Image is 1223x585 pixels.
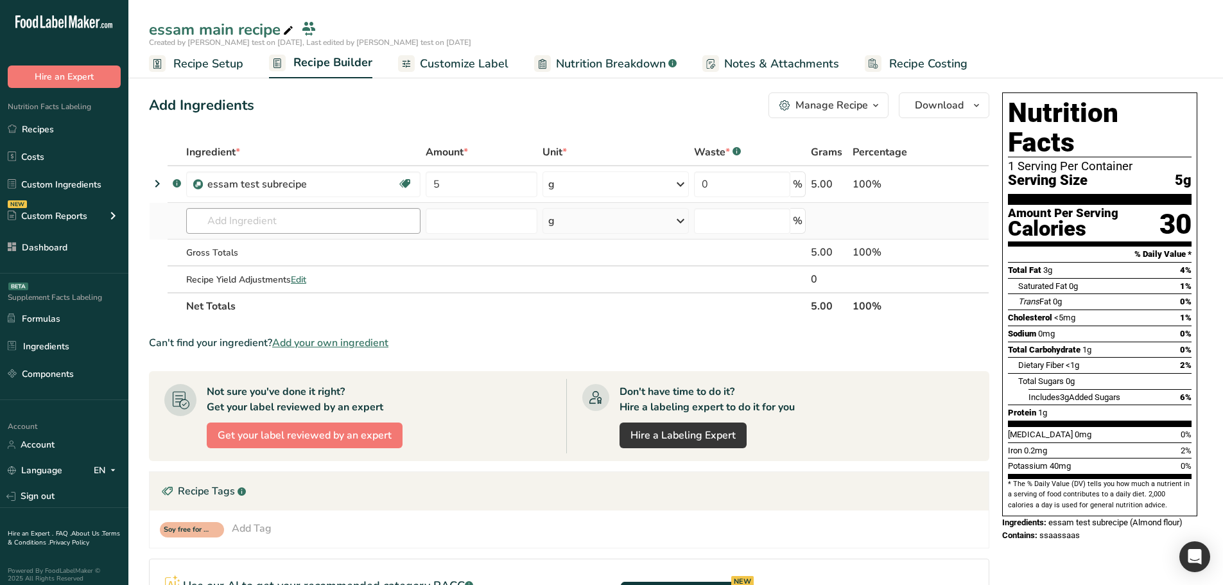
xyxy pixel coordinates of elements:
[149,18,296,41] div: essam main recipe
[1008,329,1036,338] span: Sodium
[1008,461,1048,471] span: Potassium
[1180,329,1192,338] span: 0%
[1180,392,1192,402] span: 6%
[1069,281,1078,291] span: 0g
[71,529,102,538] a: About Us .
[1008,408,1036,417] span: Protein
[1053,297,1062,306] span: 0g
[853,245,928,260] div: 100%
[269,48,372,79] a: Recipe Builder
[8,209,87,223] div: Custom Reports
[272,335,388,351] span: Add your own ingredient
[1039,530,1080,540] span: ssaassaas
[1159,207,1192,241] div: 30
[184,292,808,319] th: Net Totals
[811,177,847,192] div: 5.00
[548,177,555,192] div: g
[853,144,907,160] span: Percentage
[149,335,989,351] div: Can't find your ingredient?
[853,177,928,192] div: 100%
[915,98,964,113] span: Download
[193,180,203,189] img: Sub Recipe
[808,292,849,319] th: 5.00
[889,55,967,73] span: Recipe Costing
[1008,207,1118,220] div: Amount Per Serving
[207,384,383,415] div: Not sure you've done it right? Get your label reviewed by an expert
[1180,360,1192,370] span: 2%
[1008,247,1192,262] section: % Daily Value *
[548,213,555,229] div: g
[149,37,471,48] span: Created by [PERSON_NAME] test on [DATE], Last edited by [PERSON_NAME] test on [DATE]
[207,423,403,448] button: Get your label reviewed by an expert
[1018,376,1064,386] span: Total Sugars
[1043,265,1052,275] span: 3g
[56,529,71,538] a: FAQ .
[795,98,868,113] div: Manage Recipe
[149,95,254,116] div: Add Ingredients
[1066,376,1075,386] span: 0g
[1054,313,1075,322] span: <5mg
[1180,265,1192,275] span: 4%
[1180,313,1192,322] span: 1%
[8,65,121,88] button: Hire an Expert
[1180,281,1192,291] span: 1%
[534,49,677,78] a: Nutrition Breakdown
[1008,430,1073,439] span: [MEDICAL_DATA]
[768,92,889,118] button: Manage Recipe
[1048,518,1183,527] span: essam test subrecipe (Almond flour)
[620,423,747,448] a: Hire a Labeling Expert
[1008,220,1118,238] div: Calories
[1038,329,1055,338] span: 0mg
[8,567,121,582] div: Powered By FoodLabelMaker © 2025 All Rights Reserved
[1018,281,1067,291] span: Saturated Fat
[542,144,567,160] span: Unit
[1075,430,1091,439] span: 0mg
[293,54,372,71] span: Recipe Builder
[49,538,89,547] a: Privacy Policy
[291,274,306,286] span: Edit
[1008,98,1192,157] h1: Nutrition Facts
[8,529,120,547] a: Terms & Conditions .
[164,525,209,536] span: Soy free for recipe
[702,49,839,78] a: Notes & Attachments
[556,55,666,73] span: Nutrition Breakdown
[1008,479,1192,511] section: * The % Daily Value (DV) tells you how much a nutrient in a serving of food contributes to a dail...
[207,177,368,192] div: essam test subrecipe
[850,292,931,319] th: 100%
[1060,392,1069,402] span: 3g
[1181,461,1192,471] span: 0%
[1008,160,1192,173] div: 1 Serving Per Container
[1008,265,1041,275] span: Total Fat
[1002,530,1037,540] span: Contains:
[1181,446,1192,455] span: 2%
[1008,345,1080,354] span: Total Carbohydrate
[398,49,508,78] a: Customize Label
[865,49,967,78] a: Recipe Costing
[899,92,989,118] button: Download
[1018,360,1064,370] span: Dietary Fiber
[694,144,741,160] div: Waste
[811,144,842,160] span: Grams
[1024,446,1047,455] span: 0.2mg
[1175,173,1192,189] span: 5g
[1028,392,1120,402] span: Includes Added Sugars
[426,144,468,160] span: Amount
[186,246,421,259] div: Gross Totals
[149,49,243,78] a: Recipe Setup
[150,472,989,511] div: Recipe Tags
[1180,345,1192,354] span: 0%
[218,428,392,443] span: Get your label reviewed by an expert
[94,463,121,478] div: EN
[8,529,53,538] a: Hire an Expert .
[1050,461,1071,471] span: 40mg
[811,245,847,260] div: 5.00
[1008,446,1022,455] span: Iron
[1082,345,1091,354] span: 1g
[724,55,839,73] span: Notes & Attachments
[1179,541,1210,572] div: Open Intercom Messenger
[1008,313,1052,322] span: Cholesterol
[811,272,847,287] div: 0
[8,200,27,208] div: NEW
[1018,297,1051,306] span: Fat
[1181,430,1192,439] span: 0%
